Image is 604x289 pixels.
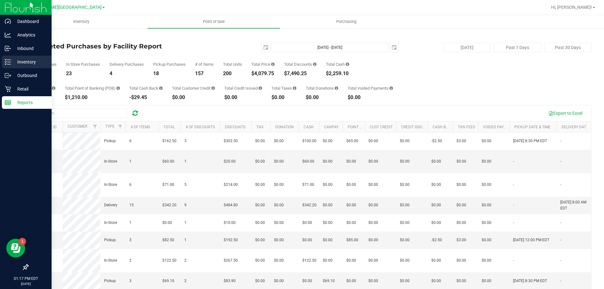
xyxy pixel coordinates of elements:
[129,182,131,188] span: 6
[368,237,378,243] span: $0.00
[11,99,49,106] p: Reports
[255,138,265,144] span: $0.00
[389,86,393,90] i: Sum of all voided payment transaction amounts, excluding tips and transaction fees, for all purch...
[225,125,245,129] a: Discounts
[560,278,561,284] span: -
[259,86,262,90] i: Sum of all account credit issued for all refunds from returned purchases in the date range.
[5,72,11,79] inline-svg: Outbound
[401,125,427,129] a: Credit Issued
[129,158,131,164] span: 1
[306,86,338,90] div: Total Donations
[482,237,491,243] span: $0.00
[129,138,131,144] span: 6
[274,182,284,188] span: $0.00
[551,5,592,10] span: Hi, [PERSON_NAME]!
[162,182,174,188] span: $71.00
[302,258,316,264] span: $122.50
[255,237,265,243] span: $0.00
[131,125,150,129] a: # of Items
[162,237,174,243] span: $82.50
[544,43,591,52] button: Past 30 Days
[431,202,441,208] span: $0.00
[224,258,238,264] span: $267.50
[162,258,176,264] span: $122.50
[19,238,26,245] iframe: Resource center unread badge
[284,62,316,66] div: Total Discounts
[513,278,547,284] span: [DATE] 8:30 PM EDT
[224,278,236,284] span: $83.90
[104,220,117,226] span: In-Store
[104,278,116,284] span: Pickup
[400,278,410,284] span: $0.00
[274,278,284,284] span: $0.00
[456,158,466,164] span: $0.00
[129,278,131,284] span: 3
[104,182,117,188] span: In-Store
[483,125,514,129] a: Voided Payment
[66,71,100,76] div: 23
[153,71,186,76] div: 18
[184,158,187,164] span: 1
[162,138,176,144] span: $162.50
[513,158,514,164] span: -
[66,62,100,66] div: In Store Purchases
[513,220,514,226] span: -
[129,86,163,90] div: Total Cash Back
[5,45,11,52] inline-svg: Inbound
[224,86,262,90] div: Total Credit Issued
[186,125,215,129] a: # of Discounts
[431,220,441,226] span: $0.00
[24,5,102,10] span: [PERSON_NAME][GEOGRAPHIC_DATA]
[368,182,378,188] span: $0.00
[148,15,280,28] a: Point of Sale
[261,43,270,52] span: select
[433,125,453,129] a: Cash Back
[400,258,410,264] span: $0.00
[368,138,378,144] span: $0.00
[368,278,378,284] span: $0.00
[223,71,242,76] div: 200
[65,19,98,25] span: Inventory
[255,258,265,264] span: $0.00
[323,258,333,264] span: $0.00
[544,108,586,119] button: Export to Excel
[431,158,441,164] span: $0.00
[324,125,338,129] a: CanPay
[11,45,49,52] p: Inbound
[224,237,238,243] span: $192.50
[211,86,215,90] i: Sum of the successful, non-voided payments using account credit for all purchases in the date range.
[456,237,466,243] span: $3.00
[251,71,275,76] div: $4,079.75
[482,182,491,188] span: $0.00
[323,278,335,284] span: $69.10
[514,125,551,129] a: Pickup Date & Time
[11,85,49,93] p: Retail
[326,62,349,66] div: Total Cash
[223,62,242,66] div: Total Units
[560,258,561,264] span: -
[323,220,333,226] span: $0.00
[162,202,176,208] span: $342.20
[560,199,590,211] span: [DATE] 8:00 AM EDT
[224,220,236,226] span: $10.00
[274,237,284,243] span: $0.00
[195,71,214,76] div: 157
[184,220,187,226] span: 1
[184,278,187,284] span: 2
[65,95,120,100] div: $1,210.00
[129,95,163,100] div: -$29.45
[224,138,238,144] span: $302.50
[444,43,491,52] button: [DATE]
[11,58,49,66] p: Inventory
[3,276,49,281] p: 01:17 PM EDT
[224,182,238,188] span: $214.00
[184,237,187,243] span: 1
[482,278,491,284] span: $0.00
[560,158,561,164] span: -
[456,138,466,144] span: $3.00
[90,121,100,132] a: Filter
[195,62,214,66] div: # of Items
[302,158,314,164] span: $60.00
[5,59,11,65] inline-svg: Inventory
[431,278,441,284] span: $0.00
